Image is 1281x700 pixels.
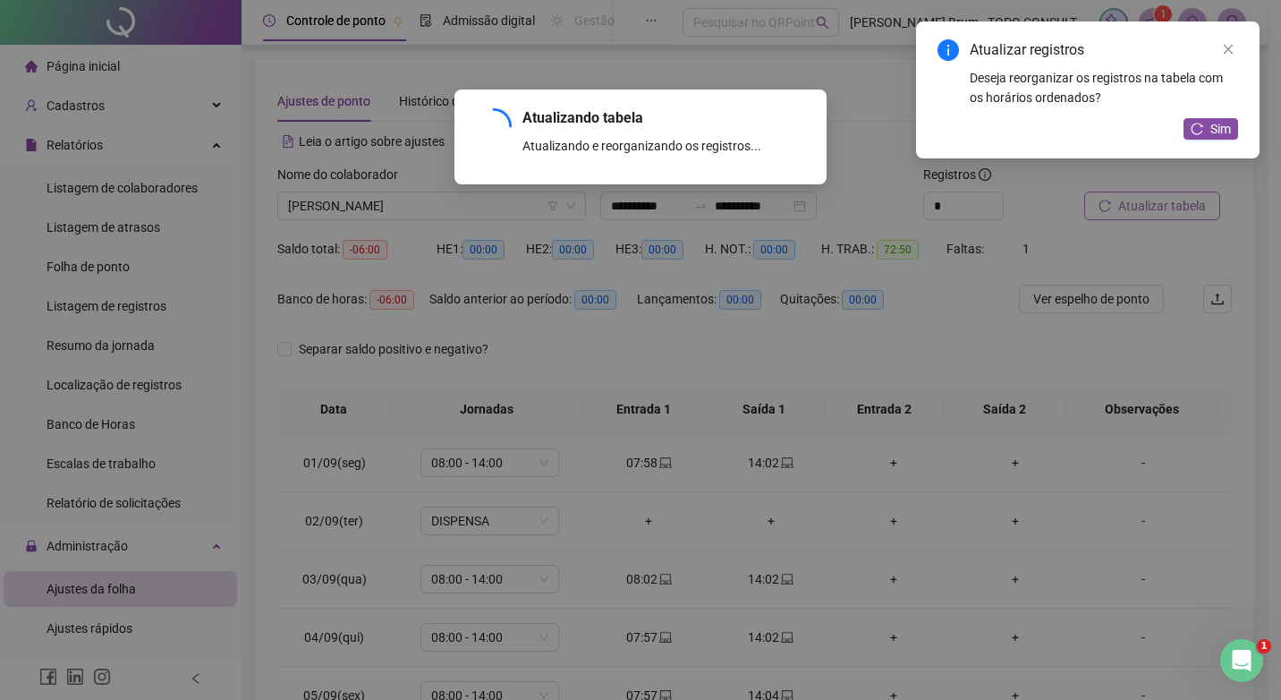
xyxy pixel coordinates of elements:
span: loading [476,108,512,144]
span: Sim [1210,119,1231,139]
div: Deseja reorganizar os registros na tabela com os horários ordenados? [970,68,1238,107]
div: Atualizar registros [970,39,1238,61]
span: 1 [1257,639,1271,653]
button: Sim [1183,118,1238,140]
div: Atualizando e reorganizando os registros... [522,136,805,156]
span: close [1222,43,1234,55]
a: Close [1218,39,1238,59]
span: info-circle [937,39,959,61]
iframe: Intercom live chat [1220,639,1263,682]
div: Atualizando tabela [522,107,805,129]
span: reload [1191,123,1203,135]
